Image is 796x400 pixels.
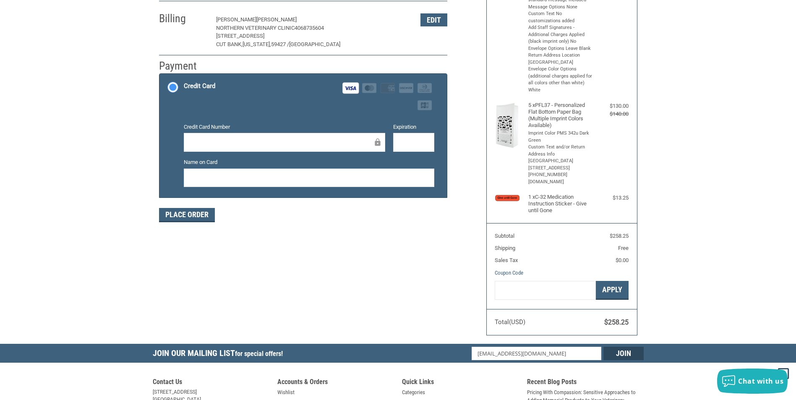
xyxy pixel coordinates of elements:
span: 59427 / [271,41,289,47]
span: [US_STATE], [243,41,271,47]
li: Envelope Options Leave Blank [528,45,593,52]
li: Imprint Color PMS 342u Dark Green [528,130,593,144]
input: Join [603,347,644,360]
span: Subtotal [495,233,514,239]
button: Chat with us [717,369,788,394]
li: Custom Text No customizations added [528,10,593,24]
input: Gift Certificate or Coupon Code [495,281,596,300]
div: Credit Card [184,79,215,93]
span: Sales Tax [495,257,518,263]
input: Email [472,347,601,360]
span: [STREET_ADDRESS] [216,33,264,39]
span: [GEOGRAPHIC_DATA] [289,41,340,47]
span: $258.25 [610,233,629,239]
h5: Quick Links [402,378,519,388]
span: [PERSON_NAME] [256,16,297,23]
h4: 1 x C-32 Medication Instruction Sticker - Give until Gone [528,194,593,214]
span: $258.25 [604,318,629,326]
li: Return Address Location [GEOGRAPHIC_DATA] [528,52,593,66]
h5: Contact Us [153,378,269,388]
span: Free [618,245,629,251]
button: Edit [420,13,447,26]
span: Chat with us [738,377,783,386]
a: Categories [402,388,425,397]
h2: Payment [159,59,208,73]
span: Northern Veterinary Clinic [216,25,295,31]
label: Name on Card [184,158,434,166]
li: Message Options None [528,4,593,11]
div: $130.00 [595,102,629,110]
h5: Join Our Mailing List [153,344,287,365]
div: $140.00 [595,110,629,118]
h4: 5 x PFL37 - Personalized Flat Bottom Paper Bag (Multiple Imprint Colors Available) [528,102,593,129]
div: $13.25 [595,194,629,202]
span: Cut Bank, [216,41,243,47]
span: Shipping [495,245,515,251]
span: [PERSON_NAME] [216,16,256,23]
span: Total (USD) [495,318,525,326]
button: Place Order [159,208,215,222]
li: Add Staff Signatures - Additional Charges Applied (black imprint only) No [528,24,593,45]
label: Expiration [393,123,434,131]
li: Custom Text and/or Return Address Info [GEOGRAPHIC_DATA][STREET_ADDRESS] [PHONE_NUMBER] [DOMAIN_N... [528,144,593,185]
span: $0.00 [616,257,629,263]
h2: Billing [159,12,208,26]
button: Apply [596,281,629,300]
a: Coupon Code [495,270,523,276]
h5: Accounts & Orders [277,378,394,388]
a: Wishlist [277,388,295,397]
label: Credit Card Number [184,123,385,131]
span: for special offers! [235,350,283,358]
span: 4068735604 [295,25,324,31]
h5: Recent Blog Posts [527,378,644,388]
li: Envelope Color Options (additional charges applied for all colors other than white) White [528,66,593,94]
